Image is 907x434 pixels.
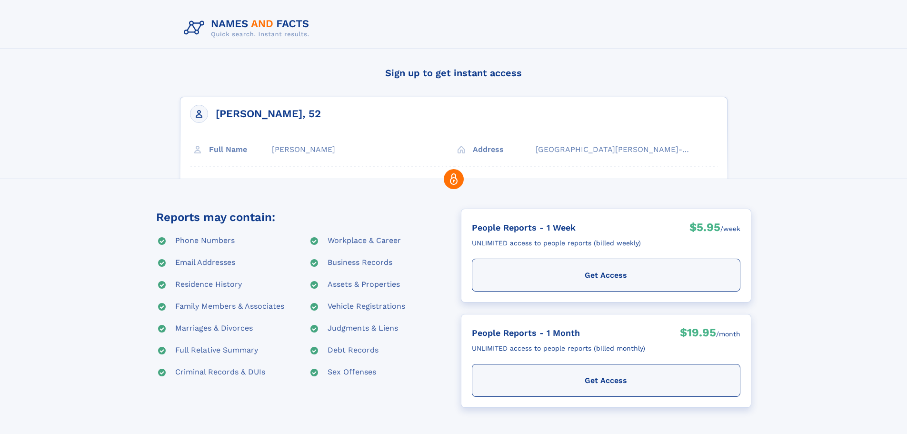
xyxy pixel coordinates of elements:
div: Family Members & Associates [175,301,284,313]
div: $5.95 [689,220,720,238]
div: Reports may contain: [156,209,275,226]
div: UNLIMITED access to people reports (billed weekly) [472,235,641,251]
div: Get Access [472,259,740,292]
div: Debt Records [328,345,379,356]
div: Email Addresses [175,257,235,269]
div: /month [716,325,740,343]
div: $19.95 [680,325,716,343]
div: People Reports - 1 Month [472,325,645,341]
div: Get Access [472,364,740,397]
div: Full Relative Summary [175,345,258,356]
h4: Sign up to get instant access [180,59,728,87]
div: Business Records [328,257,392,269]
div: People Reports - 1 Week [472,220,641,235]
div: Marriages & Divorces [175,323,253,334]
div: Vehicle Registrations [328,301,405,313]
div: Judgments & Liens [328,323,398,334]
div: UNLIMITED access to people reports (billed monthly) [472,341,645,356]
div: Residence History [175,279,242,291]
div: Phone Numbers [175,235,235,247]
div: Assets & Properties [328,279,400,291]
div: Criminal Records & DUIs [175,367,265,378]
img: Logo Names and Facts [180,15,317,41]
div: Workplace & Career [328,235,401,247]
div: /week [720,220,740,238]
div: Sex Offenses [328,367,376,378]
